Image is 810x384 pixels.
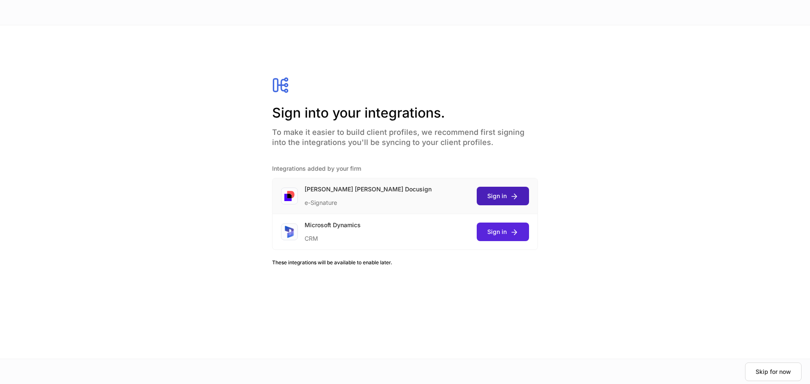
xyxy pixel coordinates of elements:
button: Skip for now [745,363,802,381]
img: sIOyOZvWb5kUEAwh5D03bPzsWHrUXBSdsWHDhg8Ma8+nBQBvlija69eFAv+snJUCyn8AqO+ElBnIpgMAAAAASUVORK5CYII= [283,225,296,239]
div: e-Signature [305,193,432,207]
h5: Integrations added by your firm [272,164,538,173]
div: [PERSON_NAME] [PERSON_NAME] Docusign [305,185,432,193]
div: Sign in [487,228,518,236]
button: Sign in [477,187,529,205]
h2: Sign into your integrations. [272,104,538,122]
h4: To make it easier to build client profiles, we recommend first signing into the integrations you'... [272,122,538,148]
div: Skip for now [756,368,791,376]
div: CRM [305,229,361,243]
div: Sign in [487,192,518,201]
div: Microsoft Dynamics [305,221,361,229]
button: Sign in [477,223,529,241]
h6: These integrations will be available to enable later. [272,258,538,266]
